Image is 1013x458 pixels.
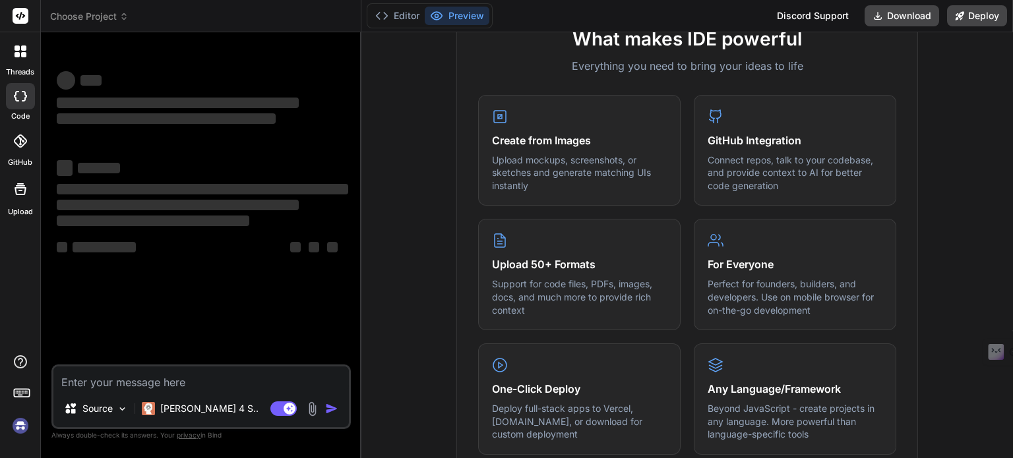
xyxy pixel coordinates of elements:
span: ‌ [57,215,249,226]
span: ‌ [73,242,136,252]
span: ‌ [80,75,102,86]
button: Editor [370,7,425,25]
p: Beyond JavaScript - create projects in any language. More powerful than language-specific tools [708,402,882,441]
button: Deploy [947,5,1007,26]
h4: Upload 50+ Formats [492,256,667,272]
label: Upload [8,206,33,217]
p: Upload mockups, screenshots, or sketches and generate matching UIs instantly [492,154,667,192]
p: Always double-check its answers. Your in Bind [51,429,351,442]
h4: For Everyone [708,256,882,272]
span: ‌ [327,242,338,252]
img: Pick Models [117,403,128,415]
span: ‌ [57,98,299,108]
p: Support for code files, PDFs, images, docs, and much more to provide rich context [492,277,667,316]
button: Preview [425,7,489,25]
p: Everything you need to bring your ideas to life [478,58,896,74]
span: Choose Project [50,10,129,23]
label: GitHub [8,157,32,168]
span: ‌ [57,184,348,194]
h2: What makes IDE powerful [478,25,896,53]
p: Perfect for founders, builders, and developers. Use on mobile browser for on-the-go development [708,277,882,316]
span: ‌ [57,242,67,252]
img: Claude 4 Sonnet [142,402,155,415]
img: icon [325,402,338,415]
span: ‌ [57,71,75,90]
img: attachment [305,401,320,416]
span: ‌ [78,163,120,173]
span: ‌ [290,242,301,252]
p: [PERSON_NAME] 4 S.. [160,402,259,415]
div: Discord Support [769,5,857,26]
p: Source [82,402,113,415]
button: Download [865,5,939,26]
span: privacy [177,431,200,439]
span: ‌ [57,160,73,176]
span: ‌ [57,200,299,210]
h4: GitHub Integration [708,132,882,148]
h4: One-Click Deploy [492,381,667,397]
h4: Create from Images [492,132,667,148]
label: code [11,111,30,122]
p: Connect repos, talk to your codebase, and provide context to AI for better code generation [708,154,882,192]
label: threads [6,67,34,78]
span: ‌ [57,113,276,124]
span: ‌ [309,242,319,252]
h4: Any Language/Framework [708,381,882,397]
p: Deploy full-stack apps to Vercel, [DOMAIN_NAME], or download for custom deployment [492,402,667,441]
img: signin [9,415,32,437]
